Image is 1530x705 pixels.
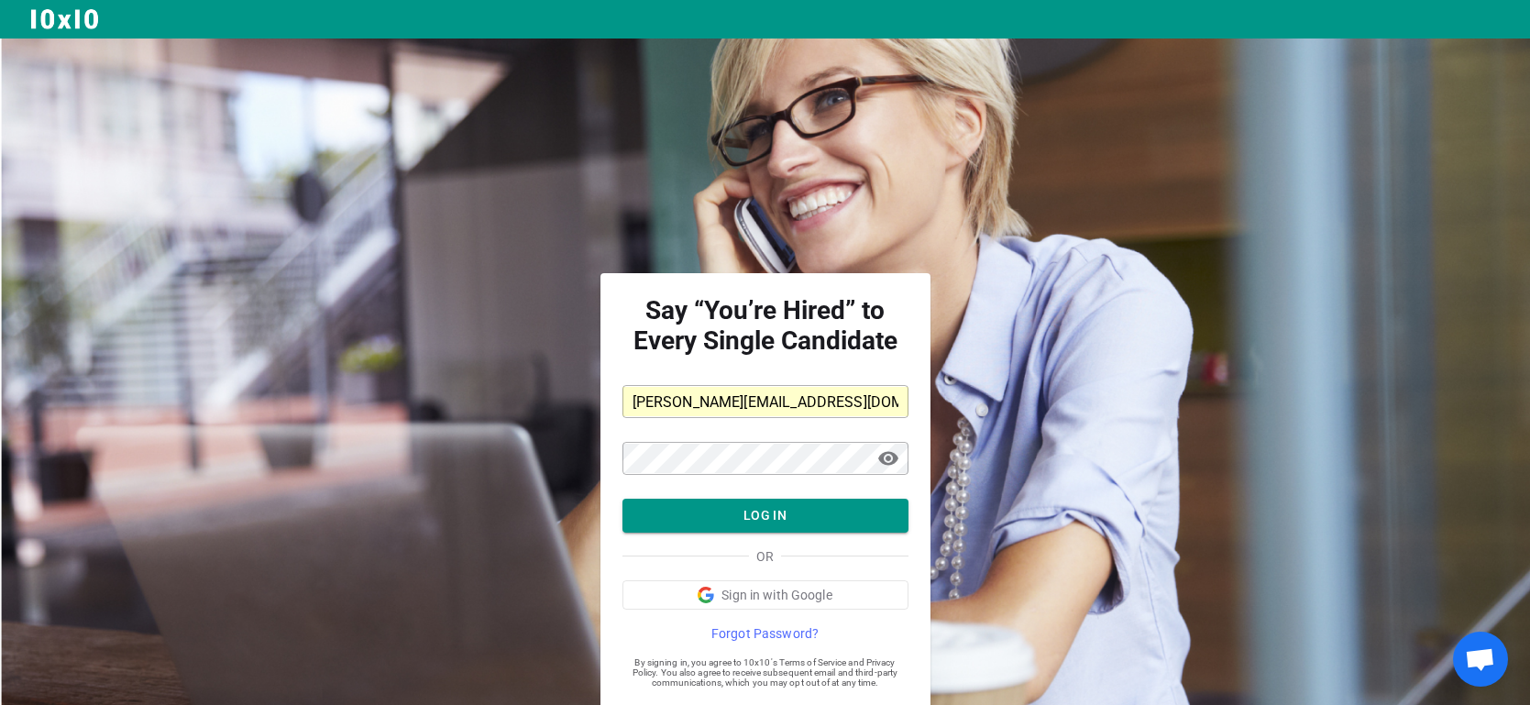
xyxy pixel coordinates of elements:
button: Sign in with Google [622,580,908,610]
span: By signing in, you agree to 10x10's Terms of Service and Privacy Policy. You also agree to receiv... [622,657,908,688]
span: Forgot Password? [711,624,819,643]
span: OR [756,547,774,566]
a: Forgot Password? [622,624,908,643]
input: Email Address* [622,387,908,416]
div: Open chat [1453,632,1508,687]
span: visibility [877,447,899,469]
span: Sign in with Google [721,586,832,604]
button: LOG IN [622,499,908,533]
strong: Say “You’re Hired” to Every Single Candidate [622,295,908,356]
img: Logo [29,7,101,31]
